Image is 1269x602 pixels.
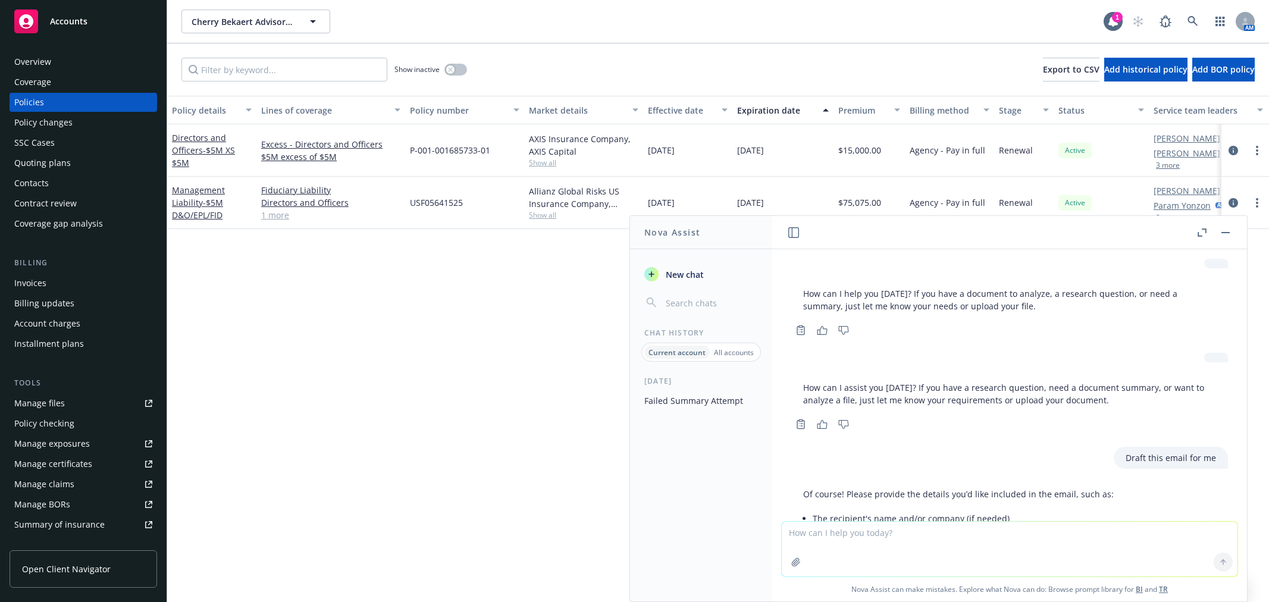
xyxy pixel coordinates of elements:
h1: Nova Assist [644,226,700,239]
div: Billing [10,257,157,269]
button: Cherry Bekaert Advisory LLC [181,10,330,33]
a: circleInformation [1226,196,1240,210]
div: Invoices [14,274,46,293]
span: Open Client Navigator [22,563,111,575]
button: Failed Summary Attempt [640,391,763,410]
input: Filter by keyword... [181,58,387,81]
p: Draft this email for me [1126,451,1216,464]
div: Tools [10,377,157,389]
span: Renewal [999,196,1033,209]
button: Add BOR policy [1192,58,1255,81]
a: Policy checking [10,414,157,433]
li: The recipient's name and/or company (if needed) [813,510,1114,527]
a: [PERSON_NAME] [1154,132,1220,145]
div: Service team leaders [1154,104,1250,117]
button: Policy number [405,96,524,124]
div: Premium [838,104,887,117]
a: Account charges [10,314,157,333]
svg: Copy to clipboard [795,419,806,429]
a: Contract review [10,194,157,213]
svg: Copy to clipboard [795,325,806,336]
div: Effective date [648,104,715,117]
span: $75,075.00 [838,196,881,209]
div: Coverage [14,73,51,92]
div: SSC Cases [14,133,55,152]
div: Market details [529,104,625,117]
div: Stage [999,104,1036,117]
a: Report a Bug [1154,10,1177,33]
span: Export to CSV [1043,64,1099,75]
div: Contract review [14,194,77,213]
span: Agency - Pay in full [910,144,985,156]
a: Policy changes [10,113,157,132]
a: Summary of insurance [10,515,157,534]
a: Invoices [10,274,157,293]
div: 1 [1112,12,1123,23]
div: [DATE] [630,376,772,386]
div: Manage claims [14,475,74,494]
div: Summary of insurance [14,515,105,534]
button: Premium [834,96,905,124]
button: New chat [640,264,763,285]
a: more [1250,143,1264,158]
span: USF05641525 [410,196,463,209]
span: Agency - Pay in full [910,196,985,209]
button: 2 more [1156,214,1180,221]
div: Policy changes [14,113,73,132]
button: Thumbs down [834,416,853,432]
a: more [1250,196,1264,210]
a: Contacts [10,174,157,193]
div: Chat History [630,328,772,338]
a: TR [1159,584,1168,594]
button: Billing method [905,96,994,124]
button: Stage [994,96,1054,124]
div: Billing updates [14,294,74,313]
a: Manage certificates [10,454,157,474]
p: All accounts [714,347,754,358]
span: - $5M XS $5M [172,145,235,168]
div: Policy checking [14,414,74,433]
div: Allianz Global Risks US Insurance Company, Allianz [529,185,638,210]
div: Contacts [14,174,49,193]
div: Manage certificates [14,454,92,474]
a: Manage BORs [10,495,157,514]
span: Add BOR policy [1192,64,1255,75]
button: Add historical policy [1104,58,1187,81]
a: Policies [10,93,157,112]
a: Directors and Officers [261,196,400,209]
span: Renewal [999,144,1033,156]
div: Account charges [14,314,80,333]
span: New chat [663,268,704,281]
a: BI [1136,584,1143,594]
span: Active [1063,197,1087,208]
a: Fiduciary Liability [261,184,400,196]
a: circleInformation [1226,143,1240,158]
button: Policy details [167,96,256,124]
a: Installment plans [10,334,157,353]
div: Policy number [410,104,506,117]
span: [DATE] [648,196,675,209]
button: Lines of coverage [256,96,405,124]
div: Manage files [14,394,65,413]
span: Accounts [50,17,87,26]
a: Switch app [1208,10,1232,33]
p: How can I assist you [DATE]? If you have a research question, need a document summary, or want to... [803,381,1216,406]
span: P-001-001685733-01 [410,144,490,156]
div: AXIS Insurance Company, AXIS Capital [529,133,638,158]
input: Search chats [663,294,758,311]
a: Coverage [10,73,157,92]
div: Quoting plans [14,153,71,173]
a: Start snowing [1126,10,1150,33]
span: $15,000.00 [838,144,881,156]
span: Show all [529,210,638,220]
div: Coverage gap analysis [14,214,103,233]
span: Cherry Bekaert Advisory LLC [192,15,294,28]
button: Effective date [643,96,732,124]
a: [PERSON_NAME] [1154,184,1220,197]
p: Current account [648,347,706,358]
a: 1 more [261,209,400,221]
p: How can I help you [DATE]? If you have a document to analyze, a research question, or need a summ... [803,287,1216,312]
a: [PERSON_NAME] [1154,147,1220,159]
div: Expiration date [737,104,816,117]
button: 3 more [1156,162,1180,169]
